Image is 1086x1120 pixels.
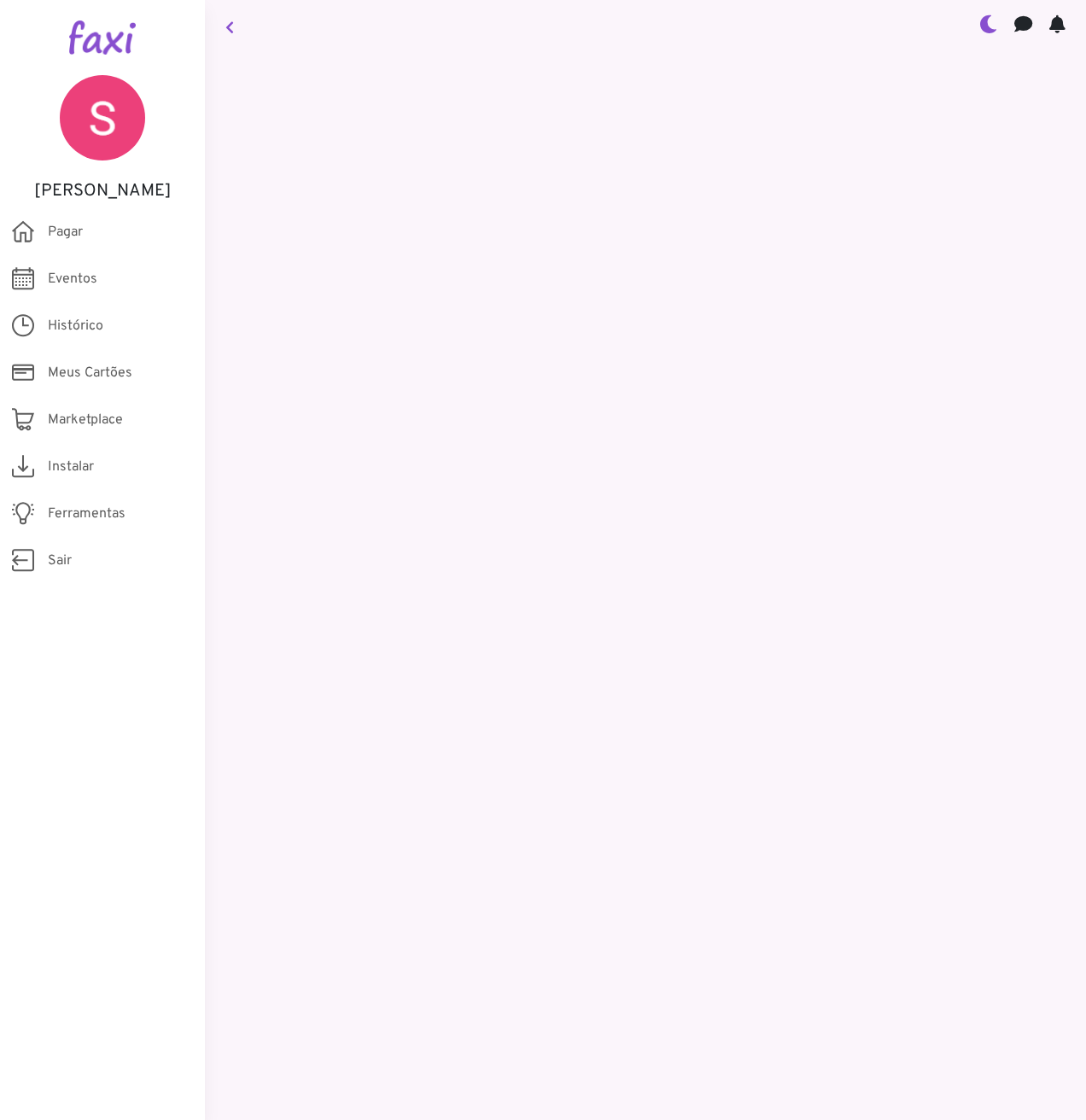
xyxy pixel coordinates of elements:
span: Histórico [48,316,103,336]
span: Marketplace [48,410,123,430]
span: Instalar [48,457,94,477]
span: Eventos [48,269,97,289]
span: Pagar [48,222,83,242]
span: Sair [48,551,72,571]
span: Ferramentas [48,504,126,524]
span: Meus Cartões [48,363,132,383]
h5: [PERSON_NAME] [26,181,179,201]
